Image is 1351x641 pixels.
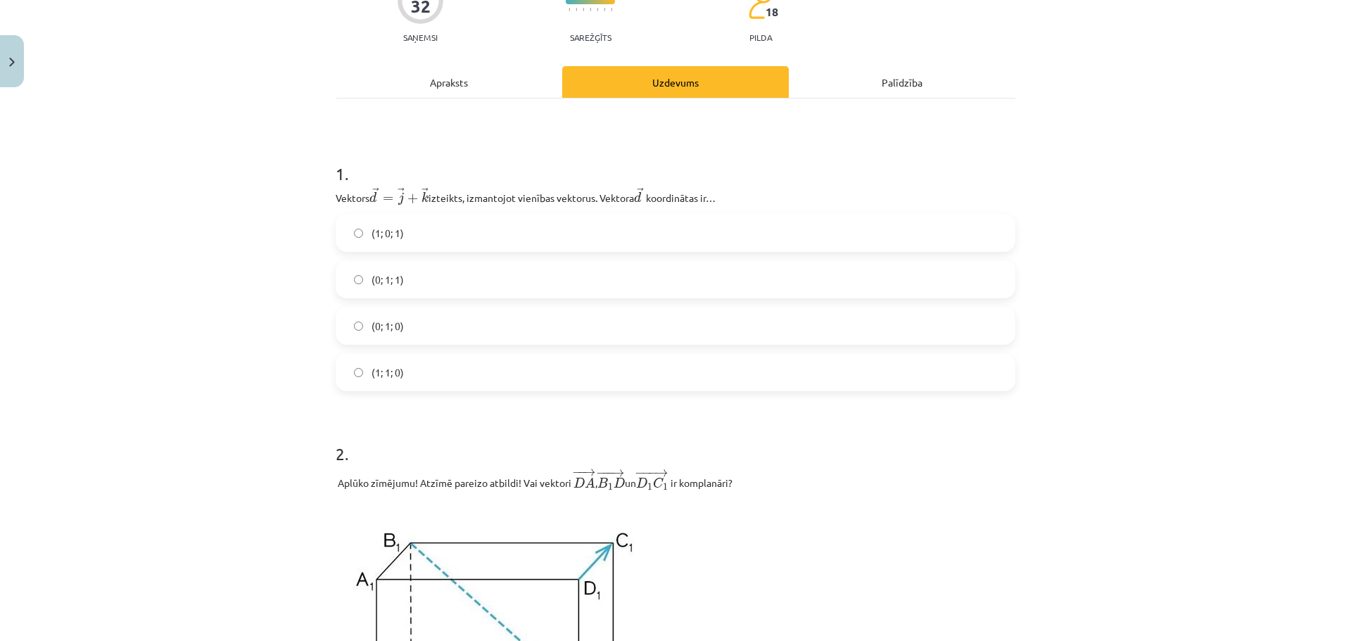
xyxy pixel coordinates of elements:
[636,478,647,488] span: D
[602,469,609,476] span: −−
[372,188,379,198] span: →
[597,8,598,11] img: icon-short-line-57e1e144782c952c97e751825c79c345078a6d821885a25fce030b3d8c18986b.svg
[407,193,418,203] span: +
[637,188,644,198] span: →
[569,8,570,11] img: icon-short-line-57e1e144782c952c97e751825c79c345078a6d821885a25fce030b3d8c18986b.svg
[372,272,404,287] span: (0; 1; 1)
[354,275,363,284] input: (0; 1; 1)
[398,192,404,205] span: j
[9,58,15,67] img: icon-close-lesson-0947bae3869378f0d4975bcd49f059093ad1ed9edebbc8119c70593378902aed.svg
[749,32,772,42] p: pilda
[372,226,404,241] span: (1; 0; 1)
[421,192,429,203] span: k
[647,483,652,490] span: 1
[562,66,789,98] div: Uzdevums
[383,196,393,202] span: =
[336,66,562,98] div: Apraksts
[354,322,363,331] input: (0; 1; 0)
[596,469,607,476] span: −
[585,477,595,488] span: A
[573,478,585,488] span: D
[583,8,584,11] img: icon-short-line-57e1e144782c952c97e751825c79c345078a6d821885a25fce030b3d8c18986b.svg
[354,229,363,238] input: (1; 0; 1)
[398,32,443,42] p: Saņemsi
[576,8,577,11] img: icon-short-line-57e1e144782c952c97e751825c79c345078a6d821885a25fce030b3d8c18986b.svg
[766,6,778,18] span: 18
[398,188,405,198] span: →
[611,8,612,11] img: icon-short-line-57e1e144782c952c97e751825c79c345078a6d821885a25fce030b3d8c18986b.svg
[354,368,363,377] input: (1; 1; 0)
[336,467,1015,491] p: Aplūko zīmējumu! Atzīmē pareizo atbildi! Vai vektori ﻿ , un ﻿ ir komplanāri?
[611,469,625,476] span: →
[642,469,654,476] span: −−
[608,483,613,490] span: 1
[577,468,579,476] span: −
[614,478,625,488] span: D
[789,66,1015,98] div: Palīdzība
[336,187,1015,205] p: Vektors izteikts, izmantojot vienības vektorus. Vektora ﻿ koordinātas ir…
[663,483,668,490] span: 1
[597,478,608,488] span: B
[570,32,611,42] p: Sarežģīts
[336,419,1015,463] h1: 2 .
[369,192,376,203] span: d
[654,469,668,476] span: →
[590,8,591,11] img: icon-short-line-57e1e144782c952c97e751825c79c345078a6d821885a25fce030b3d8c18986b.svg
[604,8,605,11] img: icon-short-line-57e1e144782c952c97e751825c79c345078a6d821885a25fce030b3d8c18986b.svg
[372,365,404,380] span: (1; 1; 0)
[572,468,583,476] span: −
[372,319,404,334] span: (0; 1; 0)
[336,139,1015,183] h1: 1 .
[653,478,664,488] span: C
[421,188,429,198] span: →
[635,469,645,476] span: −
[582,468,596,476] span: →
[634,192,641,203] span: d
